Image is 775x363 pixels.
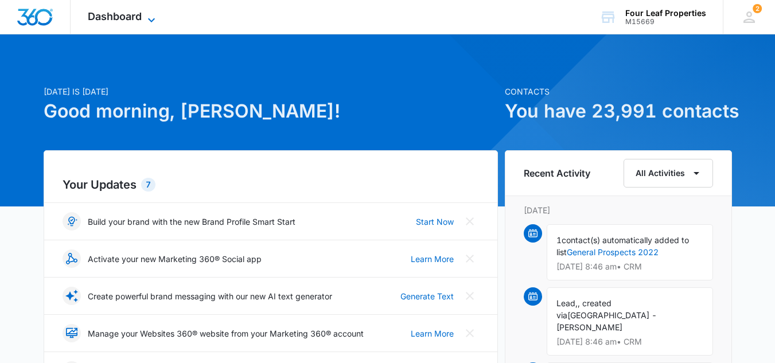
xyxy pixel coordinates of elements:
[141,178,155,192] div: 7
[625,18,706,26] div: account id
[556,298,612,320] span: , created via
[461,249,479,268] button: Close
[88,216,295,228] p: Build your brand with the new Brand Profile Smart Start
[556,235,689,257] span: contact(s) automatically added to list
[567,247,659,257] a: General Prospects 2022
[625,9,706,18] div: account name
[624,159,713,188] button: All Activities
[753,4,762,13] span: 2
[753,4,762,13] div: notifications count
[88,327,364,339] p: Manage your Websites 360® website from your Marketing 360® account
[461,324,479,342] button: Close
[63,176,479,193] h2: Your Updates
[461,287,479,305] button: Close
[44,97,498,125] h1: Good morning, [PERSON_NAME]!
[400,290,454,302] a: Generate Text
[505,97,732,125] h1: You have 23,991 contacts
[556,338,703,346] p: [DATE] 8:46 am • CRM
[411,327,454,339] a: Learn More
[411,253,454,265] a: Learn More
[88,253,262,265] p: Activate your new Marketing 360® Social app
[556,298,578,308] span: Lead,
[44,85,498,97] p: [DATE] is [DATE]
[461,212,479,231] button: Close
[524,204,713,216] p: [DATE]
[88,10,142,22] span: Dashboard
[88,290,332,302] p: Create powerful brand messaging with our new AI text generator
[524,166,590,180] h6: Recent Activity
[416,216,454,228] a: Start Now
[556,263,703,271] p: [DATE] 8:46 am • CRM
[556,235,562,245] span: 1
[556,310,657,332] span: [GEOGRAPHIC_DATA] - [PERSON_NAME]
[505,85,732,97] p: Contacts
